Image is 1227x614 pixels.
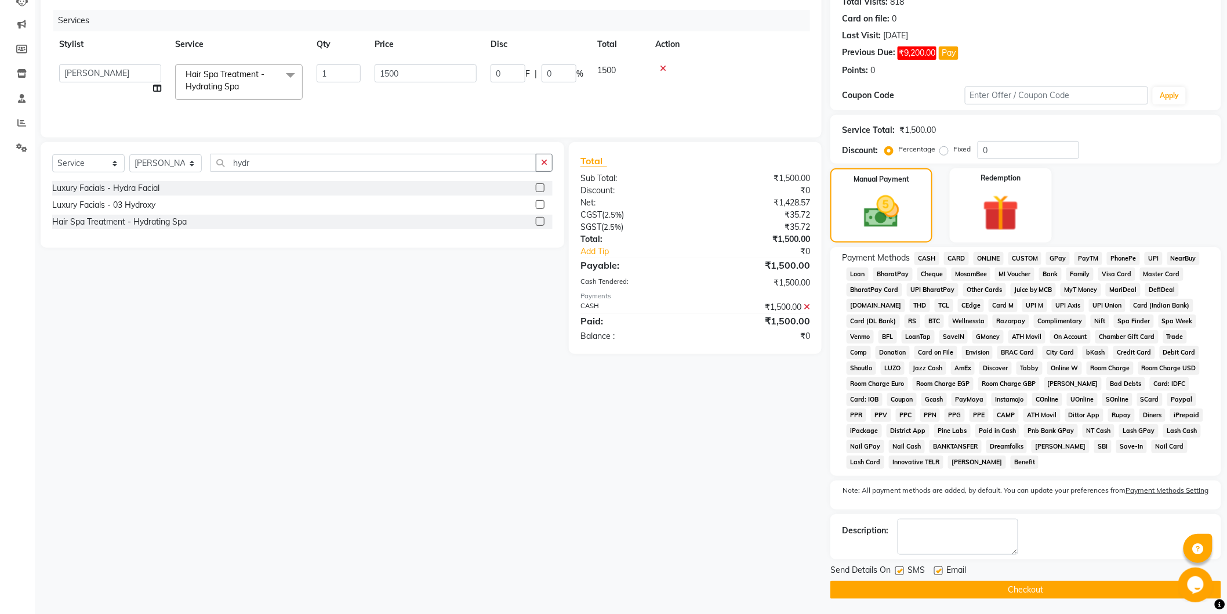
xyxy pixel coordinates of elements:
span: BRAC Card [997,346,1038,359]
span: PPE [970,409,989,422]
span: Comp [847,346,871,359]
span: LoanTap [902,330,935,344]
label: Fixed [953,144,971,154]
span: Lash Cash [1163,424,1201,438]
button: Pay [939,46,959,60]
span: SaveIN [939,330,968,344]
div: ₹1,500.00 [695,233,819,245]
div: ₹0 [695,185,819,197]
span: Save-In [1116,440,1147,453]
th: Price [368,31,484,57]
div: ₹35.72 [695,209,819,221]
span: DefiDeal [1145,283,1179,297]
span: Room Charge Euro [847,377,908,391]
span: PayMaya [952,393,988,406]
iframe: chat widget [1178,568,1215,602]
span: PayTM [1074,252,1102,265]
span: CARD [944,252,969,265]
span: Paid in Cash [975,424,1020,438]
div: ₹1,500.00 [695,172,819,185]
span: Tabby [1017,362,1043,375]
span: Room Charge EGP [913,377,974,391]
div: Discount: [572,185,695,197]
span: Lash Card [847,456,884,469]
span: PhonePe [1107,252,1140,265]
div: ₹1,500.00 [695,314,819,328]
input: Enter Offer / Coupon Code [965,86,1149,104]
span: BFL [878,330,897,344]
div: ( ) [572,221,695,233]
span: CASH [914,252,939,265]
label: Percentage [898,144,935,154]
span: 2.5% [604,222,621,232]
th: Total [590,31,648,57]
div: Hair Spa Treatment - Hydrating Spa [52,216,187,228]
th: Disc [484,31,590,57]
span: Card M [989,299,1018,312]
span: Rupay [1108,409,1135,422]
span: SGST [580,222,601,232]
span: PPV [871,409,891,422]
img: _cash.svg [853,192,910,232]
div: ₹0 [716,245,819,258]
span: Card on File [914,346,957,359]
span: [PERSON_NAME] [1032,440,1090,453]
span: Master Card [1140,268,1184,281]
span: 1500 [597,65,616,75]
span: [DOMAIN_NAME] [847,299,905,312]
span: Debit Card [1160,346,1200,359]
span: Email [946,564,966,579]
span: BTC [925,315,944,328]
span: Online W [1047,362,1082,375]
a: x [239,81,244,92]
span: Card: IDFC [1150,377,1189,391]
span: Benefit [1011,456,1039,469]
span: [PERSON_NAME] [1044,377,1102,391]
span: Lash GPay [1119,424,1159,438]
span: 2.5% [604,210,622,219]
span: Nail Card [1152,440,1188,453]
div: [DATE] [883,30,908,42]
div: Coupon Code [842,89,964,102]
div: ₹1,500.00 [695,277,819,289]
span: SOnline [1102,393,1132,406]
span: UOnline [1067,393,1098,406]
span: Family [1066,268,1094,281]
label: Redemption [981,173,1021,183]
span: District App [887,424,930,438]
span: Pnb Bank GPay [1024,424,1078,438]
span: Spa Week [1159,315,1197,328]
div: Description: [842,525,888,537]
input: Search or Scan [210,154,536,172]
button: Checkout [830,581,1221,599]
span: PPN [920,409,941,422]
span: F [525,68,530,80]
span: GMoney [972,330,1004,344]
span: Dreamfolks [986,440,1028,453]
span: Room Charge [1087,362,1134,375]
span: Card (DL Bank) [847,315,900,328]
div: Previous Due: [842,46,895,60]
span: UPI Axis [1052,299,1084,312]
span: Complimentary [1034,315,1086,328]
div: Sub Total: [572,172,695,185]
span: BharatPay [873,268,913,281]
a: Add Tip [572,245,716,258]
span: BANKTANSFER [930,440,982,453]
div: ₹1,428.57 [695,197,819,209]
span: UPI [1145,252,1163,265]
span: TCL [935,299,953,312]
div: ₹1,500.00 [695,301,819,313]
th: Action [648,31,810,57]
span: ATH Movil [1008,330,1046,344]
span: NT Cash [1083,424,1115,438]
span: THD [910,299,930,312]
div: Payments [580,291,810,301]
span: SBI [1094,440,1112,453]
div: Balance : [572,330,695,342]
span: Innovative TELR [889,456,943,469]
span: Credit Card [1113,346,1155,359]
span: bKash [1083,346,1109,359]
div: Last Visit: [842,30,881,42]
div: Paid: [572,314,695,328]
